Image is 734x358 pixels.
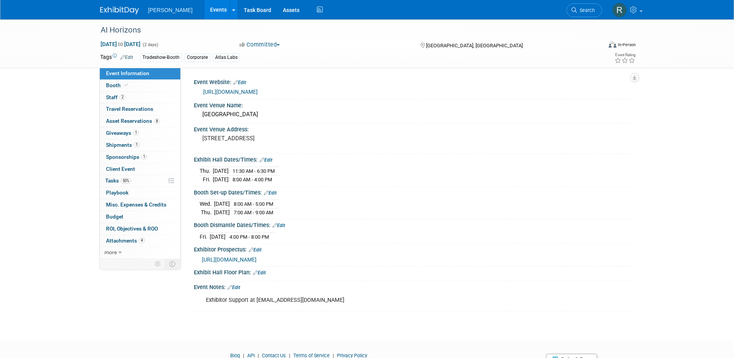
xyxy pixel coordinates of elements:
div: Tradeshow-Booth [140,53,182,62]
td: Tags [100,53,133,62]
a: Edit [272,223,285,228]
span: 8 [154,118,160,124]
div: Event Rating [614,53,635,57]
span: [GEOGRAPHIC_DATA], [GEOGRAPHIC_DATA] [426,43,523,48]
a: Edit [228,285,240,290]
a: Client Event [100,164,180,175]
div: Corporate [185,53,210,62]
span: 1 [134,142,140,148]
span: Travel Reservations [106,106,153,112]
span: 1 [133,130,139,136]
span: 50% [121,178,131,184]
pre: [STREET_ADDRESS] [202,135,369,142]
img: ExhibitDay [100,7,139,14]
a: Playbook [100,187,180,199]
div: AI Horizons [98,23,590,37]
a: Misc. Expenses & Credits [100,199,180,211]
span: Staff [106,94,125,100]
div: [GEOGRAPHIC_DATA] [200,108,628,120]
a: Attachments4 [100,235,180,247]
div: Booth Set-up Dates/Times: [194,187,634,197]
img: Rebecca Deis [612,3,627,17]
i: Booth reservation complete [124,83,128,87]
td: [DATE] [213,167,229,176]
div: Exhibit Hall Dates/Times: [194,154,634,164]
span: Asset Reservations [106,118,160,124]
span: Sponsorships [106,154,147,160]
a: Edit [233,80,246,85]
div: Event Notes: [194,281,634,291]
span: Shipments [106,142,140,148]
span: 8:00 AM - 4:00 PM [233,177,272,182]
td: Thu. [200,208,214,216]
a: Search [566,3,602,17]
a: ROI, Objectives & ROO [100,223,180,235]
div: Event Venue Name: [194,100,634,109]
a: Staff2 [100,92,180,103]
td: [DATE] [213,176,229,184]
a: Edit [260,157,272,163]
a: Sponsorships1 [100,151,180,163]
div: Exhibit Hall Floor Plan: [194,267,634,277]
a: more [100,247,180,258]
div: Exhibitor Support at [EMAIL_ADDRESS][DOMAIN_NAME] [200,293,549,308]
td: [DATE] [214,200,230,208]
span: Booth [106,82,130,88]
div: Event Venue Address: [194,124,634,133]
span: 4 [139,238,145,243]
span: 2 [120,94,125,100]
td: Personalize Event Tab Strip [151,259,165,269]
a: Travel Reservations [100,103,180,115]
td: [DATE] [210,232,226,241]
span: 4:00 PM - 8:00 PM [229,234,269,240]
img: Format-Inperson.png [609,41,616,48]
span: more [104,249,117,255]
span: [DATE] [DATE] [100,41,141,48]
div: In-Person [618,42,636,48]
a: Budget [100,211,180,223]
a: Shipments1 [100,139,180,151]
span: Search [577,7,595,13]
div: Exhibitor Prospectus: [194,244,634,254]
div: Atlas Labs [213,53,240,62]
td: Wed. [200,200,214,208]
td: Fri. [200,232,210,241]
span: Event Information [106,70,149,76]
a: [URL][DOMAIN_NAME] [203,89,258,95]
span: Budget [106,213,123,220]
span: 11:30 AM - 6:30 PM [233,168,275,174]
a: Booth [100,80,180,91]
a: Edit [253,270,266,275]
td: [DATE] [214,208,230,216]
a: Edit [120,55,133,60]
span: [PERSON_NAME] [148,7,193,13]
span: 1 [141,154,147,160]
span: Misc. Expenses & Credits [106,201,166,208]
a: [URL][DOMAIN_NAME] [202,256,257,263]
span: 7:00 AM - 9:00 AM [234,210,273,215]
a: Edit [249,247,262,253]
span: Tasks [105,177,131,184]
span: ROI, Objectives & ROO [106,225,158,232]
button: Committed [237,41,283,49]
td: Fri. [200,176,213,184]
span: Playbook [106,189,128,196]
td: Toggle Event Tabs [164,259,180,269]
td: Thu. [200,167,213,176]
a: Asset Reservations8 [100,115,180,127]
span: Client Event [106,166,135,172]
a: Event Information [100,68,180,79]
span: Giveaways [106,130,139,136]
a: Giveaways1 [100,127,180,139]
div: Event Website: [194,76,634,86]
a: Edit [264,190,277,196]
div: Booth Dismantle Dates/Times: [194,219,634,229]
span: (2 days) [142,42,158,47]
a: Tasks50% [100,175,180,187]
span: Attachments [106,238,145,244]
span: to [117,41,124,47]
div: Event Format [556,40,636,52]
span: 8:00 AM - 5:00 PM [234,201,273,207]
